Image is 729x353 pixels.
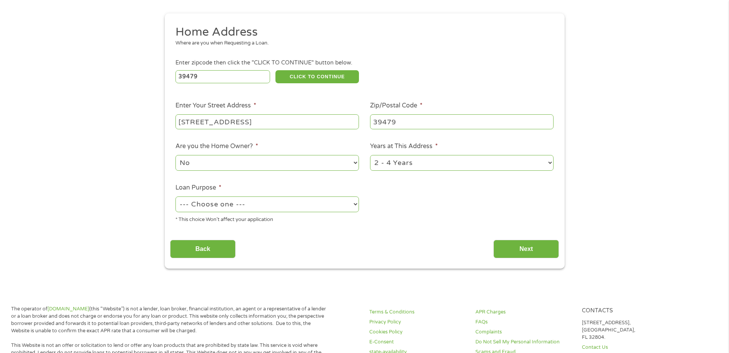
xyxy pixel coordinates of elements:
a: [DOMAIN_NAME] [48,306,89,312]
a: FAQs [475,318,572,326]
button: CLICK TO CONTINUE [275,70,359,83]
a: APR Charges [475,308,572,316]
a: Contact Us [582,344,679,351]
a: Cookies Policy [369,328,466,336]
a: Terms & Conditions [369,308,466,316]
a: Privacy Policy [369,318,466,326]
input: 1 Main Street [175,114,359,129]
a: Complaints [475,328,572,336]
label: Loan Purpose [175,184,221,192]
label: Are you the Home Owner? [175,142,258,150]
label: Years at This Address [370,142,438,150]
h4: Contacts [582,307,679,315]
div: Enter zipcode then click the "CLICK TO CONTINUE" button below. [175,59,553,67]
a: Do Not Sell My Personal Information [475,338,572,346]
a: E-Consent [369,338,466,346]
div: Where are you when Requesting a Loan. [175,40,548,47]
input: Next [493,240,559,259]
input: Enter Zipcode (e.g 01510) [175,70,270,83]
p: The operator of (this “Website”) is not a lender, loan broker, financial institution, an agent or... [11,305,330,335]
h2: Home Address [175,25,548,40]
p: [STREET_ADDRESS], [GEOGRAPHIC_DATA], FL 32804. [582,319,679,341]
input: Back [170,240,236,259]
div: * This choice Won’t affect your application [175,213,359,224]
label: Zip/Postal Code [370,102,423,110]
label: Enter Your Street Address [175,102,256,110]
